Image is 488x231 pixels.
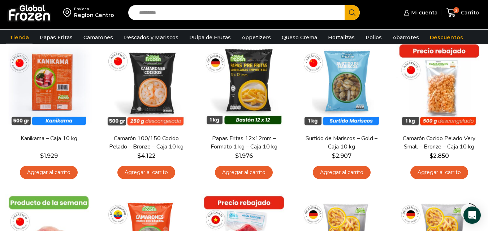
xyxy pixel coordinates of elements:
[332,152,351,159] bdi: 2.907
[6,31,33,44] a: Tienda
[410,166,468,179] a: Agregar al carrito: “Camarón Cocido Pelado Very Small - Bronze - Caja 10 kg”
[313,166,371,179] a: Agregar al carrito: “Surtido de Mariscos - Gold - Caja 10 kg”
[40,152,44,159] span: $
[459,9,479,16] span: Carrito
[429,152,433,159] span: $
[137,152,141,159] span: $
[235,152,239,159] span: $
[445,4,481,21] a: 2 Carrito
[463,206,481,224] div: Open Intercom Messenger
[215,166,273,179] a: Agregar al carrito: “Papas Fritas 12x12mm - Formato 1 kg - Caja 10 kg”
[74,6,114,12] div: Enviar a
[10,134,88,143] a: Kanikama – Caja 10 kg
[409,9,437,16] span: Mi cuenta
[238,31,275,44] a: Appetizers
[345,5,360,20] button: Search button
[137,152,156,159] bdi: 4.122
[20,166,78,179] a: Agregar al carrito: “Kanikama – Caja 10 kg”
[332,152,336,159] span: $
[63,6,74,19] img: address-field-icon.svg
[186,31,234,44] a: Pulpa de Frutas
[389,31,423,44] a: Abarrotes
[362,31,385,44] a: Pollos
[402,5,437,20] a: Mi cuenta
[80,31,117,44] a: Camarones
[40,152,58,159] bdi: 1.929
[400,134,478,151] a: Camarón Cocido Pelado Very Small – Bronze – Caja 10 kg
[235,152,253,159] bdi: 1.976
[278,31,321,44] a: Queso Crema
[120,31,182,44] a: Pescados y Mariscos
[324,31,358,44] a: Hortalizas
[117,166,175,179] a: Agregar al carrito: “Camarón 100/150 Cocido Pelado - Bronze - Caja 10 kg”
[453,7,459,13] span: 2
[205,134,283,151] a: Papas Fritas 12x12mm – Formato 1 kg – Caja 10 kg
[303,134,381,151] a: Surtido de Mariscos – Gold – Caja 10 kg
[74,12,114,19] div: Region Centro
[36,31,76,44] a: Papas Fritas
[429,152,449,159] bdi: 2.850
[107,134,185,151] a: Camarón 100/150 Cocido Pelado – Bronze – Caja 10 kg
[426,31,467,44] a: Descuentos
